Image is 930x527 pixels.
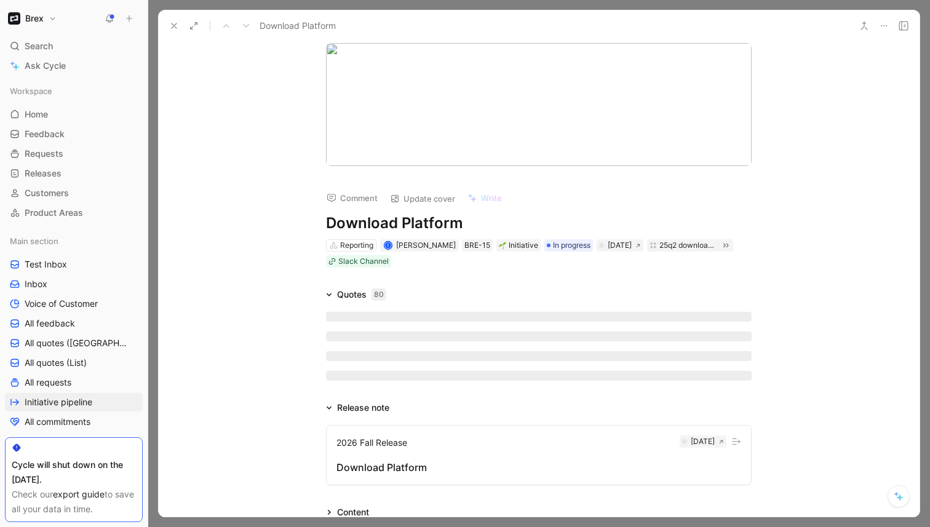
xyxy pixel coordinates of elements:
[5,145,143,163] a: Requests
[25,416,90,428] span: All commitments
[25,39,53,53] span: Search
[25,128,65,140] span: Feedback
[5,393,143,411] a: Initiative pipeline
[499,239,538,252] div: Initiative
[462,189,507,207] button: Write
[384,242,391,249] div: I
[5,373,143,392] a: All requests
[25,13,44,24] h1: Brex
[25,376,71,389] span: All requests
[608,239,632,252] div: [DATE]
[25,58,66,73] span: Ask Cycle
[336,460,741,475] div: Download Platform
[5,164,143,183] a: Releases
[5,82,143,100] div: Workspace
[464,239,490,252] div: BRE-15
[338,255,389,267] div: Slack Channel
[326,425,752,485] button: 2026 Fall Release[DATE]Download Platform
[691,435,715,448] div: [DATE]
[337,287,386,302] div: Quotes
[25,148,63,160] span: Requests
[5,255,143,274] a: Test Inbox
[337,400,389,415] div: Release note
[321,505,374,520] div: Content
[336,435,407,450] div: 2026 Fall Release
[5,37,143,55] div: Search
[5,57,143,75] a: Ask Cycle
[553,239,590,252] span: In progress
[25,396,92,408] span: Initiative pipeline
[25,357,87,369] span: All quotes (List)
[25,108,48,121] span: Home
[25,317,75,330] span: All feedback
[372,288,386,301] div: 80
[5,334,143,352] a: All quotes ([GEOGRAPHIC_DATA])
[10,85,52,97] span: Workspace
[321,400,394,415] div: Release note
[5,275,143,293] a: Inbox
[384,190,461,207] button: Update cover
[25,278,47,290] span: Inbox
[499,242,506,249] img: 🌱
[5,125,143,143] a: Feedback
[10,235,58,247] span: Main section
[25,167,62,180] span: Releases
[340,239,373,252] div: Reporting
[25,258,67,271] span: Test Inbox
[5,314,143,333] a: All feedback
[326,213,752,233] h1: Download Platform
[12,487,136,517] div: Check our to save all your data in time.
[5,105,143,124] a: Home
[396,240,456,250] span: [PERSON_NAME]
[8,12,20,25] img: Brex
[5,232,143,250] div: Main section
[481,192,502,204] span: Write
[5,354,143,372] a: All quotes (List)
[5,232,143,431] div: Main sectionTest InboxInboxVoice of CustomerAll feedbackAll quotes ([GEOGRAPHIC_DATA])All quotes ...
[321,189,383,207] button: Comment
[53,489,105,499] a: export guide
[321,287,391,302] div: Quotes80
[496,239,541,252] div: 🌱Initiative
[544,239,593,252] div: In progress
[337,505,369,520] div: Content
[5,413,143,431] a: All commitments
[260,18,336,33] span: Download Platform
[25,187,69,199] span: Customers
[5,295,143,313] a: Voice of Customer
[25,207,83,219] span: Product Areas
[659,239,717,252] div: 25q2 download platform
[5,204,143,222] a: Product Areas
[12,458,136,487] div: Cycle will shut down on the [DATE].
[5,184,143,202] a: Customers
[25,337,129,349] span: All quotes ([GEOGRAPHIC_DATA])
[5,10,60,27] button: BrexBrex
[25,298,98,310] span: Voice of Customer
